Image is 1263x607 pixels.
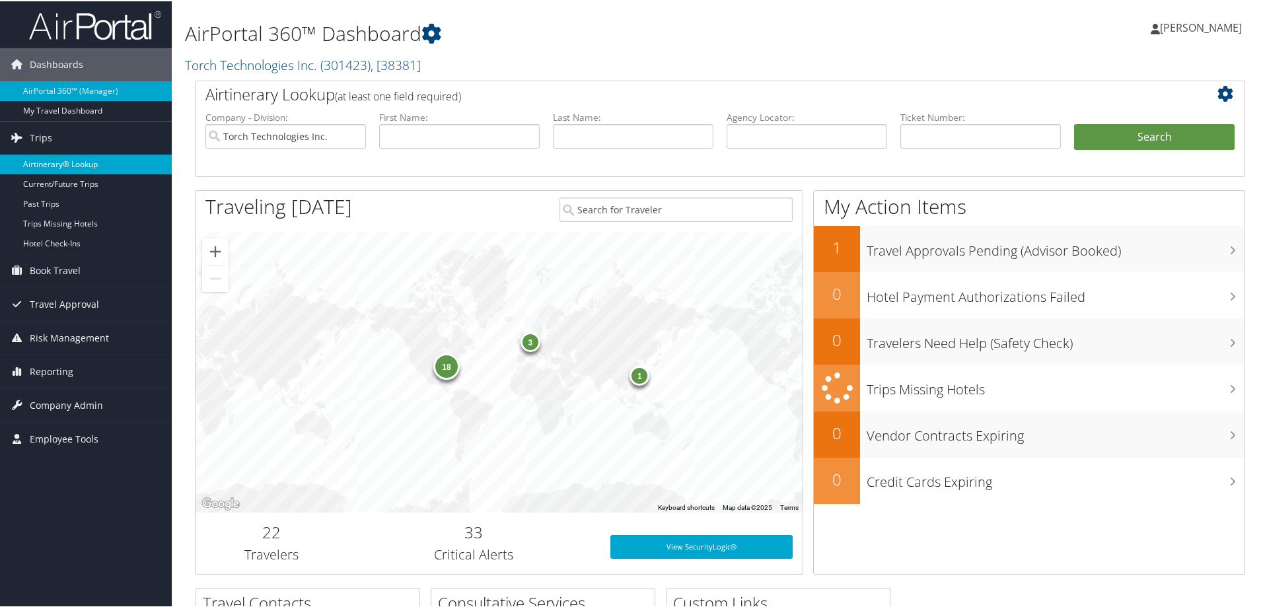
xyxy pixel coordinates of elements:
span: [PERSON_NAME] [1160,19,1242,34]
h1: My Action Items [814,192,1245,219]
div: 18 [433,352,460,378]
h3: Credit Cards Expiring [867,465,1245,490]
a: 0Travelers Need Help (Safety Check) [814,317,1245,363]
span: Dashboards [30,47,83,80]
a: Trips Missing Hotels [814,363,1245,410]
img: airportal-logo.png [29,9,161,40]
span: Map data ©2025 [723,503,772,510]
label: Company - Division: [205,110,366,123]
a: Open this area in Google Maps (opens a new window) [199,494,242,511]
h2: 1 [814,235,860,258]
h1: Traveling [DATE] [205,192,352,219]
span: Book Travel [30,253,81,286]
a: [PERSON_NAME] [1151,7,1255,46]
label: Agency Locator: [727,110,887,123]
h3: Vendor Contracts Expiring [867,419,1245,444]
span: Reporting [30,354,73,387]
a: 0Vendor Contracts Expiring [814,410,1245,456]
h1: AirPortal 360™ Dashboard [185,18,898,46]
button: Search [1074,123,1235,149]
h2: Airtinerary Lookup [205,82,1147,104]
h3: Travelers [205,544,338,563]
a: 1Travel Approvals Pending (Advisor Booked) [814,225,1245,271]
button: Zoom out [202,264,229,291]
h3: Travel Approvals Pending (Advisor Booked) [867,234,1245,259]
h2: 0 [814,421,860,443]
span: , [ 38381 ] [371,55,421,73]
input: Search for Traveler [559,196,793,221]
button: Zoom in [202,237,229,264]
h2: 0 [814,281,860,304]
span: (at least one field required) [335,88,461,102]
h2: 0 [814,328,860,350]
span: Trips [30,120,52,153]
h2: 33 [357,520,591,542]
span: ( 301423 ) [320,55,371,73]
img: Google [199,494,242,511]
a: View SecurityLogic® [610,534,793,557]
span: Travel Approval [30,287,99,320]
span: Company Admin [30,388,103,421]
span: Risk Management [30,320,109,353]
div: 3 [520,331,540,351]
a: 0Credit Cards Expiring [814,456,1245,503]
h3: Critical Alerts [357,544,591,563]
h3: Travelers Need Help (Safety Check) [867,326,1245,351]
h2: 0 [814,467,860,489]
label: Last Name: [553,110,713,123]
a: Torch Technologies Inc. [185,55,421,73]
h3: Hotel Payment Authorizations Failed [867,280,1245,305]
label: Ticket Number: [900,110,1061,123]
a: 0Hotel Payment Authorizations Failed [814,271,1245,317]
h2: 22 [205,520,338,542]
span: Employee Tools [30,421,98,454]
div: 1 [630,365,649,384]
button: Keyboard shortcuts [658,502,715,511]
a: Terms (opens in new tab) [780,503,799,510]
label: First Name: [379,110,540,123]
h3: Trips Missing Hotels [867,373,1245,398]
